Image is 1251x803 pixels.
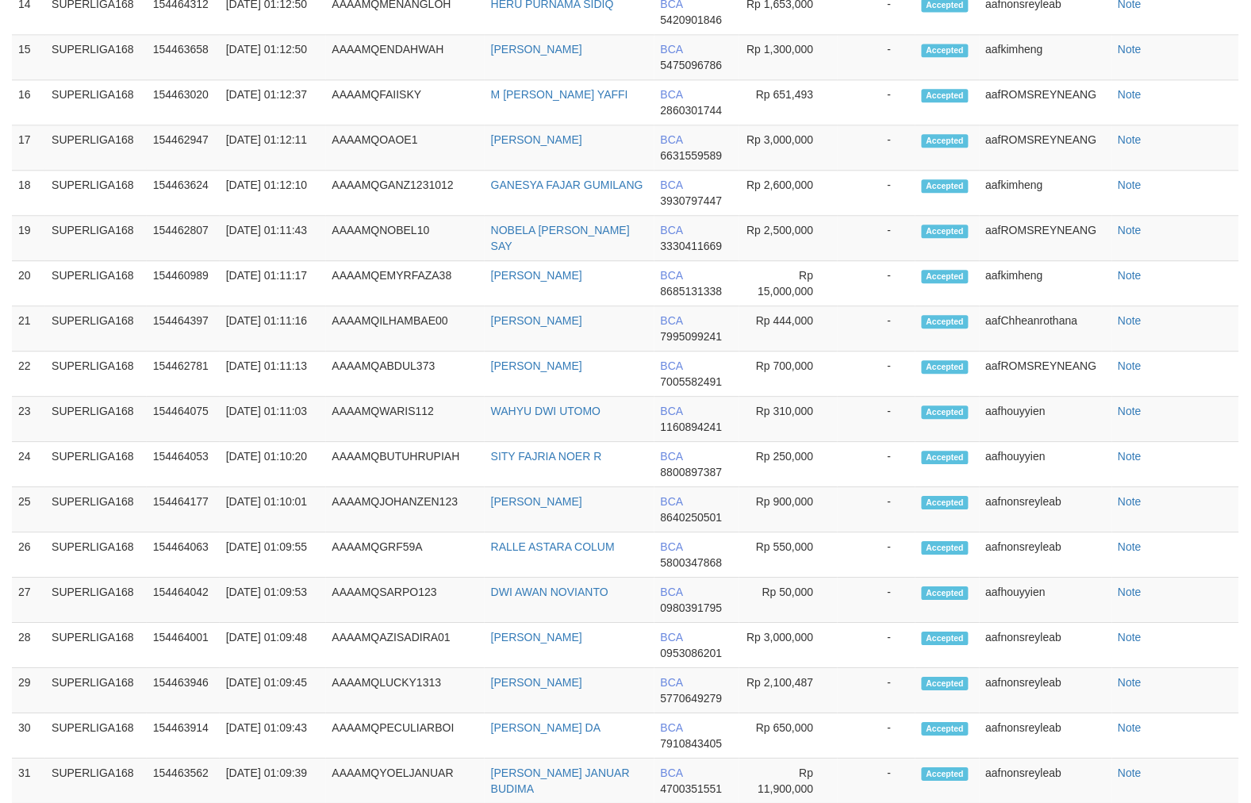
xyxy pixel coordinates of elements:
td: 154463946 [147,668,220,713]
td: SUPERLIGA168 [45,35,147,80]
span: Accepted [922,632,969,645]
td: aafROMSREYNEANG [980,216,1112,261]
td: AAAAMQGRF59A [326,532,485,578]
td: [DATE] 01:12:37 [220,80,326,125]
td: SUPERLIGA168 [45,487,147,532]
span: Accepted [922,89,969,102]
td: - [838,125,915,171]
td: - [838,713,915,759]
td: AAAAMQFAIISKY [326,80,485,125]
td: 154464177 [147,487,220,532]
td: - [838,623,915,668]
td: AAAAMQPECULIARBOI [326,713,485,759]
td: aafChheanrothana [980,306,1112,352]
span: 5800347868 [661,556,723,569]
span: 5475096786 [661,59,723,71]
td: Rp 15,000,000 [739,261,838,306]
span: 0980391795 [661,601,723,614]
td: SUPERLIGA168 [45,668,147,713]
td: 17 [12,125,45,171]
span: Accepted [922,179,969,193]
a: M [PERSON_NAME] YAFFI [491,88,628,101]
td: Rp 250,000 [739,442,838,487]
span: 4700351551 [661,782,723,795]
a: [PERSON_NAME] JANUAR BUDIMA [491,766,630,795]
span: 5770649279 [661,692,723,705]
td: - [838,80,915,125]
td: Rp 444,000 [739,306,838,352]
td: SUPERLIGA168 [45,261,147,306]
a: Note [1119,359,1142,372]
td: 154464397 [147,306,220,352]
span: BCA [661,405,683,417]
td: SUPERLIGA168 [45,352,147,397]
td: aafhouyyien [980,578,1112,623]
td: Rp 650,000 [739,713,838,759]
td: AAAAMQGANZ1231012 [326,171,485,216]
td: aafROMSREYNEANG [980,80,1112,125]
span: Accepted [922,767,969,781]
td: Rp 1,300,000 [739,35,838,80]
td: AAAAMQENDAHWAH [326,35,485,80]
td: AAAAMQJOHANZEN123 [326,487,485,532]
td: Rp 2,100,487 [739,668,838,713]
span: 7005582491 [661,375,723,388]
a: Note [1119,495,1142,508]
span: Accepted [922,270,969,283]
a: Note [1119,405,1142,417]
span: 2860301744 [661,104,723,117]
span: BCA [661,314,683,327]
td: AAAAMQILHAMBAE00 [326,306,485,352]
td: 154463624 [147,171,220,216]
td: 30 [12,713,45,759]
td: aafhouyyien [980,442,1112,487]
td: AAAAMQABDUL373 [326,352,485,397]
a: [PERSON_NAME] [491,133,582,146]
td: SUPERLIGA168 [45,216,147,261]
span: BCA [661,766,683,779]
td: 154463914 [147,713,220,759]
td: SUPERLIGA168 [45,306,147,352]
td: [DATE] 01:10:20 [220,442,326,487]
a: [PERSON_NAME] DA [491,721,601,734]
td: Rp 2,500,000 [739,216,838,261]
span: BCA [661,179,683,191]
span: BCA [661,495,683,508]
a: Note [1119,133,1142,146]
td: AAAAMQOAOE1 [326,125,485,171]
td: aafnonsreyleab [980,623,1112,668]
span: 8640250501 [661,511,723,524]
a: [PERSON_NAME] [491,269,582,282]
td: [DATE] 01:11:43 [220,216,326,261]
td: - [838,352,915,397]
td: - [838,306,915,352]
td: Rp 50,000 [739,578,838,623]
td: 154462947 [147,125,220,171]
a: WAHYU DWI UTOMO [491,405,601,417]
a: NOBELA [PERSON_NAME] SAY [491,224,630,252]
span: BCA [661,631,683,644]
span: BCA [661,359,683,372]
a: Note [1119,676,1142,689]
span: Accepted [922,44,969,57]
td: [DATE] 01:12:50 [220,35,326,80]
a: Note [1119,179,1142,191]
td: SUPERLIGA168 [45,442,147,487]
a: [PERSON_NAME] [491,314,582,327]
td: - [838,578,915,623]
span: Accepted [922,225,969,238]
a: RALLE ASTARA COLUM [491,540,615,553]
td: - [838,35,915,80]
td: 154464075 [147,397,220,442]
span: BCA [661,88,683,101]
td: [DATE] 01:09:55 [220,532,326,578]
span: 7910843405 [661,737,723,750]
td: - [838,261,915,306]
td: AAAAMQSARPO123 [326,578,485,623]
span: BCA [661,269,683,282]
span: Accepted [922,496,969,509]
td: SUPERLIGA168 [45,713,147,759]
a: Note [1119,586,1142,598]
td: SUPERLIGA168 [45,80,147,125]
td: 28 [12,623,45,668]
